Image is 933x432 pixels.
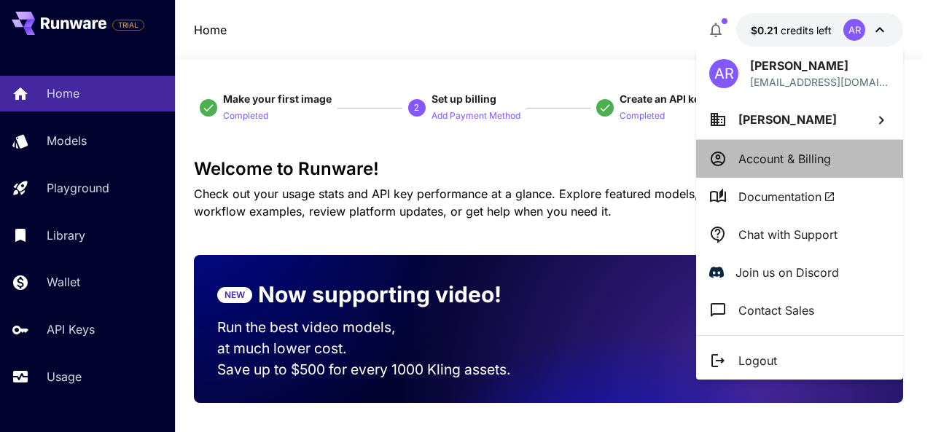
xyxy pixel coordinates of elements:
[750,74,890,90] div: ceo@3dism.org.pk
[750,74,890,90] p: [EMAIL_ADDRESS][DOMAIN_NAME]
[738,188,835,205] span: Documentation
[735,264,839,281] p: Join us on Discord
[738,352,777,369] p: Logout
[738,112,837,127] span: [PERSON_NAME]
[738,150,831,168] p: Account & Billing
[709,59,738,88] div: AR
[738,226,838,243] p: Chat with Support
[738,302,814,319] p: Contact Sales
[696,100,903,139] button: [PERSON_NAME]
[750,57,890,74] p: [PERSON_NAME]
